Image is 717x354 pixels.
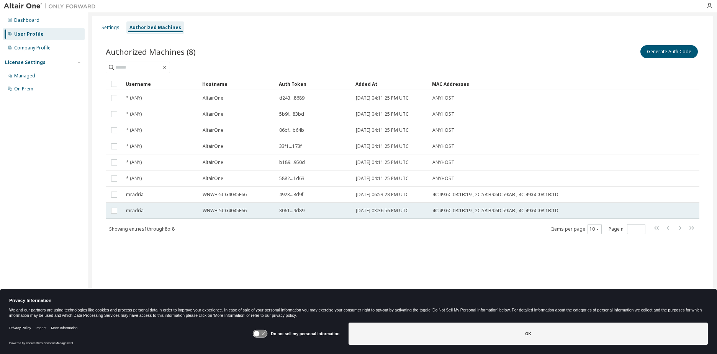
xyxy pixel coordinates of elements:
[279,175,304,182] span: 5882...1d63
[126,143,142,149] span: * (ANY)
[609,224,645,234] span: Page n.
[203,192,247,198] span: WNWH-5CG4045F66
[355,78,426,90] div: Added At
[279,127,304,133] span: 06bf...b64b
[356,111,409,117] span: [DATE] 04:11:25 PM UTC
[432,208,558,214] span: 4C:49:6C:08:1B:19 , 2C:58:B9:6D:59:AB , 4C:49:6C:08:1B:1D
[356,175,409,182] span: [DATE] 04:11:25 PM UTC
[14,31,44,37] div: User Profile
[432,159,454,166] span: ANYHOST
[203,208,247,214] span: WNWH-5CG4045F66
[279,192,303,198] span: 4923...8d9f
[203,127,223,133] span: AltairOne
[279,208,304,214] span: 8061...9d89
[4,2,100,10] img: Altair One
[551,224,602,234] span: Items per page
[279,78,349,90] div: Auth Token
[356,95,409,101] span: [DATE] 04:11:25 PM UTC
[432,127,454,133] span: ANYHOST
[126,111,142,117] span: * (ANY)
[129,25,181,31] div: Authorized Machines
[356,192,409,198] span: [DATE] 06:53:28 PM UTC
[356,143,409,149] span: [DATE] 04:11:25 PM UTC
[432,143,454,149] span: ANYHOST
[432,111,454,117] span: ANYHOST
[126,192,144,198] span: mradria
[202,78,273,90] div: Hostname
[14,73,35,79] div: Managed
[203,175,223,182] span: AltairOne
[356,208,409,214] span: [DATE] 03:36:56 PM UTC
[101,25,120,31] div: Settings
[203,143,223,149] span: AltairOne
[589,226,600,232] button: 10
[203,111,223,117] span: AltairOne
[203,159,223,166] span: AltairOne
[14,17,39,23] div: Dashboard
[279,143,302,149] span: 33f1...173f
[432,192,558,198] span: 4C:49:6C:08:1B:19 , 2C:58:B9:6D:59:AB , 4C:49:6C:08:1B:1D
[126,78,196,90] div: Username
[279,159,305,166] span: b189...950d
[279,111,304,117] span: 5b9f...83bd
[356,159,409,166] span: [DATE] 04:11:25 PM UTC
[5,59,46,66] div: License Settings
[126,175,142,182] span: * (ANY)
[14,86,33,92] div: On Prem
[432,175,454,182] span: ANYHOST
[126,208,144,214] span: mradria
[432,95,454,101] span: ANYHOST
[203,95,223,101] span: AltairOne
[640,45,698,58] button: Generate Auth Code
[279,95,304,101] span: d243...8689
[126,127,142,133] span: * (ANY)
[432,78,619,90] div: MAC Addresses
[126,95,142,101] span: * (ANY)
[106,46,196,57] span: Authorized Machines (8)
[126,159,142,166] span: * (ANY)
[356,127,409,133] span: [DATE] 04:11:25 PM UTC
[14,45,51,51] div: Company Profile
[109,226,175,232] span: Showing entries 1 through 8 of 8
